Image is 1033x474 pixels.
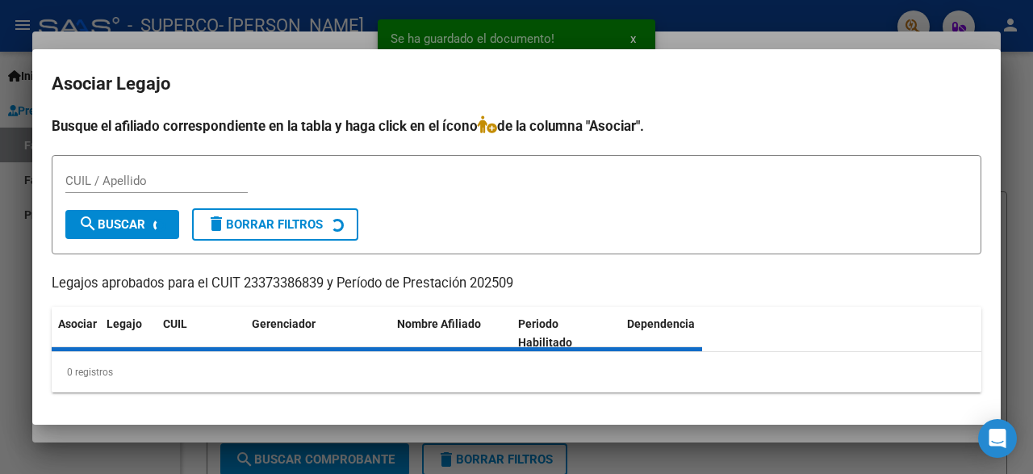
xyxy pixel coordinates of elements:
datatable-header-cell: CUIL [157,307,245,360]
span: CUIL [163,317,187,330]
datatable-header-cell: Nombre Afiliado [391,307,512,360]
h2: Asociar Legajo [52,69,981,99]
h4: Busque el afiliado correspondiente en la tabla y haga click en el ícono de la columna "Asociar". [52,115,981,136]
span: Gerenciador [252,317,316,330]
button: Borrar Filtros [192,208,358,241]
datatable-header-cell: Gerenciador [245,307,391,360]
span: Nombre Afiliado [397,317,481,330]
mat-icon: search [78,214,98,233]
datatable-header-cell: Legajo [100,307,157,360]
span: Buscar [78,217,145,232]
datatable-header-cell: Periodo Habilitado [512,307,621,360]
div: 0 registros [52,352,981,392]
datatable-header-cell: Dependencia [621,307,742,360]
button: Buscar [65,210,179,239]
datatable-header-cell: Asociar [52,307,100,360]
div: Open Intercom Messenger [978,419,1017,458]
mat-icon: delete [207,214,226,233]
p: Legajos aprobados para el CUIT 23373386839 y Período de Prestación 202509 [52,274,981,294]
span: Dependencia [627,317,695,330]
span: Periodo Habilitado [518,317,572,349]
span: Legajo [107,317,142,330]
span: Asociar [58,317,97,330]
span: Borrar Filtros [207,217,323,232]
